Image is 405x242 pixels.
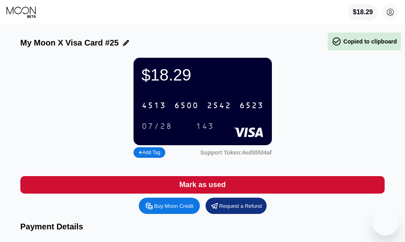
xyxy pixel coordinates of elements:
[353,9,373,16] div: $18.29
[206,198,267,214] div: Request a Refund
[200,149,272,156] div: Support Token:4ed55fd4af
[154,203,194,209] div: Buy Moon Credit
[20,222,385,231] div: Payment Details
[174,101,199,111] div: 6500
[372,209,398,235] iframe: Button to launch messaging window
[207,101,231,111] div: 2542
[219,203,262,209] div: Request a Refund
[332,37,397,46] div: Copied to clipboard
[136,120,178,133] div: 07/28
[239,101,264,111] div: 6523
[142,122,172,131] div: 07/28
[332,37,342,46] span: 
[20,38,119,48] div: My Moon X Visa Card #25
[137,97,269,114] div: 4513650025426523
[139,198,200,214] div: Buy Moon Credit
[179,180,225,190] div: Mark as used
[142,101,166,111] div: 4513
[138,150,160,155] div: Add Tag
[348,4,377,20] div: $18.29
[200,149,272,156] div: Support Token: 4ed55fd4af
[134,147,165,158] div: Add Tag
[190,120,220,133] div: 143
[142,66,264,84] div: $18.29
[196,122,214,131] div: 143
[20,176,385,194] div: Mark as used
